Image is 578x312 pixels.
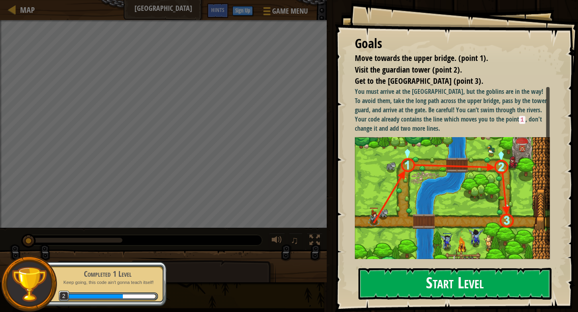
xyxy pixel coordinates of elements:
[16,4,35,15] a: Map
[57,280,158,286] p: Keep going, this code ain't gonna teach itself!
[358,268,552,300] button: Start Level
[355,34,550,53] div: Goals
[257,3,313,22] button: Game Menu
[211,6,224,14] span: Hints
[20,4,35,15] span: Map
[345,53,548,64] li: Move towards the upper bridge. (point 1).
[355,75,483,86] span: Get to the [GEOGRAPHIC_DATA] (point 3).
[355,64,462,75] span: Visit the guardian tower (point 2).
[11,266,47,302] img: trophy.png
[345,64,548,76] li: Visit the guardian tower (point 2).
[269,233,285,249] button: Adjust volume
[355,87,550,133] p: You must arrive at the [GEOGRAPHIC_DATA], but the goblins are in the way! To avoid them, take the...
[355,53,488,63] span: Move towards the upper bridge. (point 1).
[345,75,548,87] li: Get to the town gate (point 3).
[289,233,303,249] button: ♫
[307,233,323,249] button: Toggle fullscreen
[232,6,253,16] button: Sign Up
[291,234,299,246] span: ♫
[57,268,158,280] div: Completed 1 Level
[59,291,69,302] span: 2
[355,137,550,259] img: Old town road
[519,116,526,124] code: 1
[272,6,308,16] span: Game Menu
